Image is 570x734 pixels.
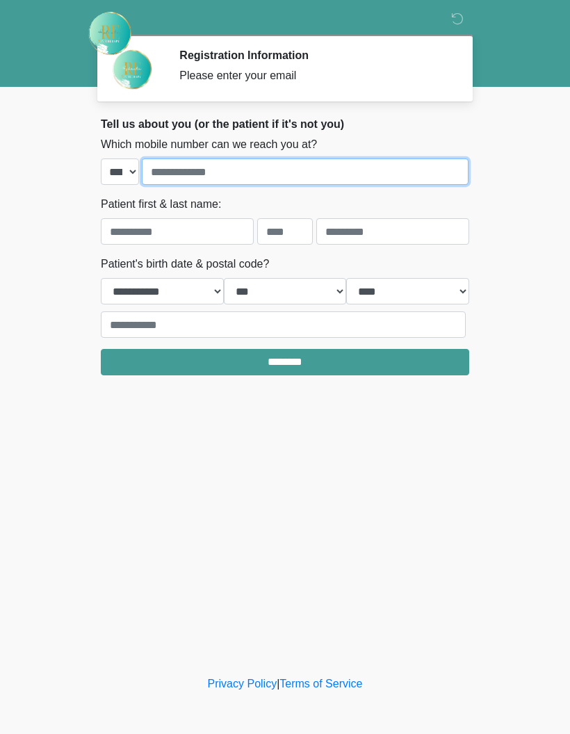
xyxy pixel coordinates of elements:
[179,67,448,84] div: Please enter your email
[277,678,279,690] a: |
[101,196,221,213] label: Patient first & last name:
[101,136,317,153] label: Which mobile number can we reach you at?
[111,49,153,90] img: Agent Avatar
[101,256,269,272] label: Patient's birth date & postal code?
[279,678,362,690] a: Terms of Service
[101,117,469,131] h2: Tell us about you (or the patient if it's not you)
[87,10,133,56] img: Rehydrate Aesthetics & Wellness Logo
[208,678,277,690] a: Privacy Policy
